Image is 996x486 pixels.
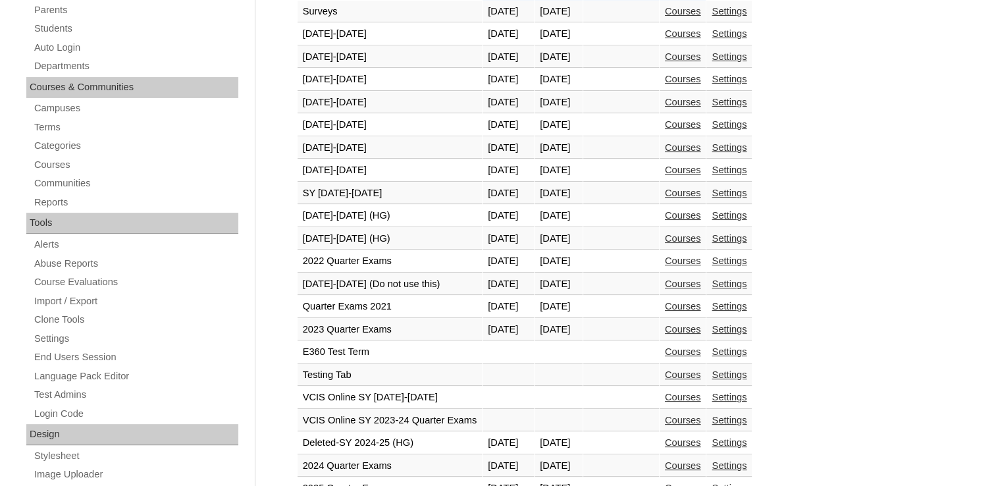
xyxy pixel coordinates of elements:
[33,58,238,74] a: Departments
[535,46,583,68] td: [DATE]
[535,23,583,45] td: [DATE]
[665,97,701,107] a: Courses
[712,460,747,471] a: Settings
[298,1,483,23] td: Surveys
[483,92,534,114] td: [DATE]
[298,250,483,273] td: 2022 Quarter Exams
[535,182,583,205] td: [DATE]
[298,364,483,387] td: Testing Tab
[712,6,747,16] a: Settings
[665,51,701,62] a: Courses
[535,92,583,114] td: [DATE]
[535,319,583,341] td: [DATE]
[298,114,483,136] td: [DATE]-[DATE]
[665,256,701,266] a: Courses
[298,68,483,91] td: [DATE]-[DATE]
[712,28,747,39] a: Settings
[483,250,534,273] td: [DATE]
[712,346,747,357] a: Settings
[712,256,747,266] a: Settings
[712,51,747,62] a: Settings
[33,100,238,117] a: Campuses
[712,301,747,311] a: Settings
[483,432,534,454] td: [DATE]
[298,23,483,45] td: [DATE]-[DATE]
[33,256,238,272] a: Abuse Reports
[665,415,701,425] a: Courses
[483,23,534,45] td: [DATE]
[535,68,583,91] td: [DATE]
[33,236,238,253] a: Alerts
[298,92,483,114] td: [DATE]-[DATE]
[712,188,747,198] a: Settings
[33,387,238,403] a: Test Admins
[712,97,747,107] a: Settings
[33,274,238,290] a: Course Evaluations
[665,279,701,289] a: Courses
[483,228,534,250] td: [DATE]
[712,437,747,448] a: Settings
[26,424,238,445] div: Design
[665,6,701,16] a: Courses
[298,205,483,227] td: [DATE]-[DATE] (HG)
[665,301,701,311] a: Courses
[33,119,238,136] a: Terms
[298,319,483,341] td: 2023 Quarter Exams
[712,74,747,84] a: Settings
[483,319,534,341] td: [DATE]
[483,159,534,182] td: [DATE]
[712,415,747,425] a: Settings
[665,119,701,130] a: Courses
[665,165,701,175] a: Courses
[712,392,747,402] a: Settings
[298,296,483,318] td: Quarter Exams 2021
[665,392,701,402] a: Courses
[33,2,238,18] a: Parents
[535,250,583,273] td: [DATE]
[712,233,747,244] a: Settings
[33,368,238,385] a: Language Pack Editor
[33,194,238,211] a: Reports
[33,40,238,56] a: Auto Login
[33,311,238,328] a: Clone Tools
[712,324,747,335] a: Settings
[535,114,583,136] td: [DATE]
[535,432,583,454] td: [DATE]
[298,137,483,159] td: [DATE]-[DATE]
[298,182,483,205] td: SY [DATE]-[DATE]
[298,387,483,409] td: VCIS Online SY [DATE]-[DATE]
[665,210,701,221] a: Courses
[483,182,534,205] td: [DATE]
[535,1,583,23] td: [DATE]
[665,324,701,335] a: Courses
[298,159,483,182] td: [DATE]-[DATE]
[483,296,534,318] td: [DATE]
[665,346,701,357] a: Courses
[535,455,583,477] td: [DATE]
[26,213,238,234] div: Tools
[665,233,701,244] a: Courses
[298,228,483,250] td: [DATE]-[DATE] (HG)
[483,455,534,477] td: [DATE]
[33,138,238,154] a: Categories
[665,460,701,471] a: Courses
[33,157,238,173] a: Courses
[483,114,534,136] td: [DATE]
[712,119,747,130] a: Settings
[483,205,534,227] td: [DATE]
[298,455,483,477] td: 2024 Quarter Exams
[33,20,238,37] a: Students
[33,331,238,347] a: Settings
[483,273,534,296] td: [DATE]
[665,188,701,198] a: Courses
[298,46,483,68] td: [DATE]-[DATE]
[665,437,701,448] a: Courses
[535,228,583,250] td: [DATE]
[33,175,238,192] a: Communities
[535,273,583,296] td: [DATE]
[665,369,701,380] a: Courses
[33,293,238,310] a: Import / Export
[712,279,747,289] a: Settings
[712,142,747,153] a: Settings
[535,205,583,227] td: [DATE]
